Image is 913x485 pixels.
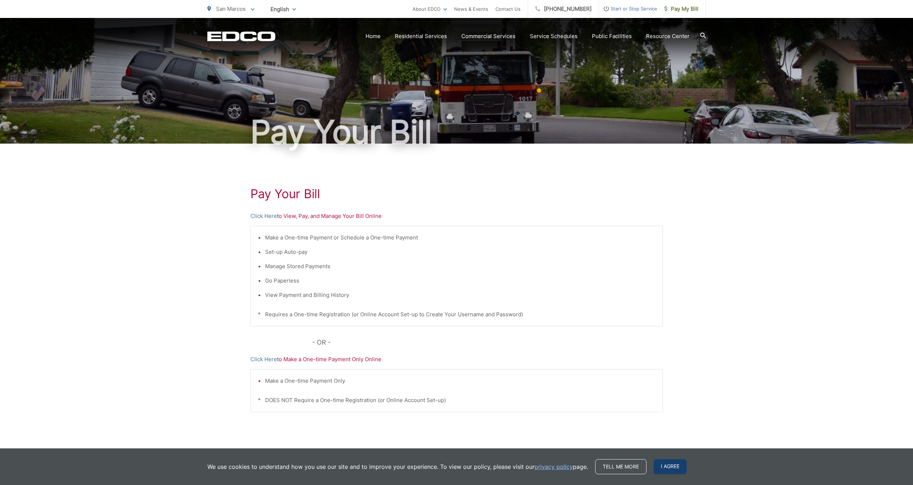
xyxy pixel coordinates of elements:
a: Tell me more [595,459,646,474]
a: Home [366,32,381,41]
span: San Marcos [216,5,246,12]
a: Resource Center [646,32,690,41]
p: - OR - [312,337,663,348]
a: News & Events [454,5,488,13]
li: View Payment and Billing History [265,291,655,299]
span: English [265,3,301,15]
p: * DOES NOT Require a One-time Registration (or Online Account Set-up) [258,396,655,405]
h1: Pay Your Bill [207,114,706,150]
a: Public Facilities [592,32,632,41]
li: Go Paperless [265,276,655,285]
a: Contact Us [495,5,521,13]
p: * Requires a One-time Registration (or Online Account Set-up to Create Your Username and Password) [258,310,655,319]
a: Click Here [250,355,277,364]
li: Manage Stored Payments [265,262,655,271]
li: Make a One-time Payment Only [265,377,655,385]
a: Click Here [250,212,277,220]
a: Commercial Services [461,32,516,41]
p: We use cookies to understand how you use our site and to improve your experience. To view our pol... [207,462,588,471]
a: Service Schedules [530,32,578,41]
a: Residential Services [395,32,447,41]
p: to Make a One-time Payment Only Online [250,355,663,364]
span: Pay My Bill [664,5,698,13]
a: EDCD logo. Return to the homepage. [207,31,276,41]
li: Make a One-time Payment or Schedule a One-time Payment [265,233,655,242]
li: Set-up Auto-pay [265,248,655,256]
h1: Pay Your Bill [250,187,663,201]
a: About EDCO [413,5,447,13]
span: I agree [654,459,687,474]
p: to View, Pay, and Manage Your Bill Online [250,212,663,220]
a: privacy policy [535,462,573,471]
